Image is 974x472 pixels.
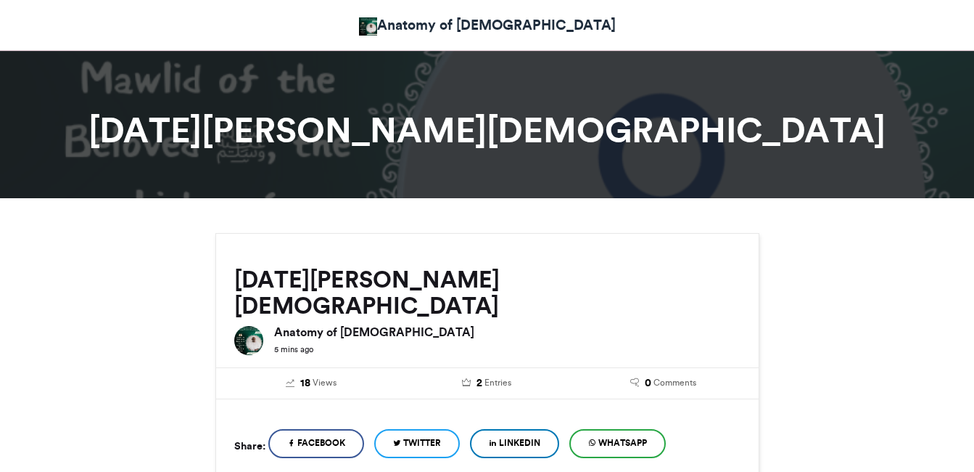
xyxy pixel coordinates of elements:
span: Twitter [403,436,441,449]
a: 0 Comments [586,375,740,391]
img: Umar Hamza [359,17,377,36]
a: Anatomy of [DEMOGRAPHIC_DATA] [359,15,616,36]
a: 2 Entries [410,375,564,391]
a: WhatsApp [569,429,666,458]
a: 18 Views [234,375,389,391]
a: Facebook [268,429,364,458]
span: Views [313,376,337,389]
small: 5 mins ago [274,344,313,354]
span: LinkedIn [499,436,540,449]
a: Twitter [374,429,460,458]
span: 18 [300,375,310,391]
h5: Share: [234,436,265,455]
span: 0 [645,375,651,391]
h1: [DATE][PERSON_NAME][DEMOGRAPHIC_DATA] [85,113,890,147]
a: LinkedIn [470,429,559,458]
span: 2 [476,375,482,391]
h2: [DATE][PERSON_NAME][DEMOGRAPHIC_DATA] [234,266,740,319]
span: WhatsApp [598,436,647,449]
img: Anatomy of Sufism [234,326,263,355]
span: Entries [484,376,511,389]
h6: Anatomy of [DEMOGRAPHIC_DATA] [274,326,740,338]
span: Comments [653,376,696,389]
span: Facebook [297,436,345,449]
